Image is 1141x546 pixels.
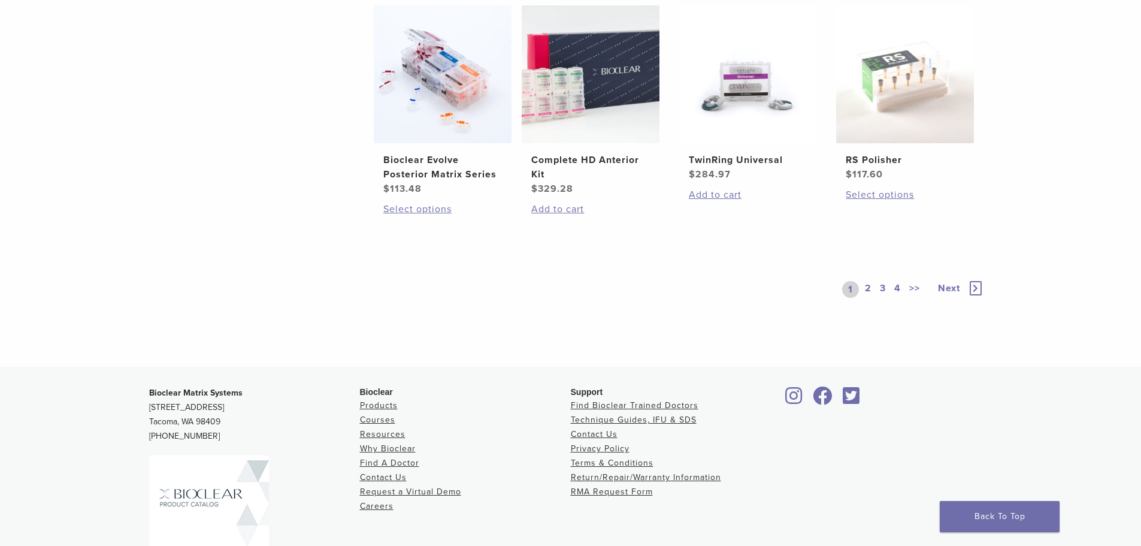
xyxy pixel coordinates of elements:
[383,183,422,195] bdi: 113.48
[571,387,603,397] span: Support
[383,202,502,216] a: Select options for “Bioclear Evolve Posterior Matrix Series”
[907,281,922,298] a: >>
[689,153,807,167] h2: TwinRing Universal
[360,429,405,439] a: Resources
[571,444,629,454] a: Privacy Policy
[571,415,697,425] a: Technique Guides, IFU & SDS
[531,153,650,182] h2: Complete HD Anterior Kit
[846,188,964,202] a: Select options for “RS Polisher”
[522,5,659,143] img: Complete HD Anterior Kit
[149,386,360,444] p: [STREET_ADDRESS] Tacoma, WA 98409 [PHONE_NUMBER]
[940,501,1060,532] a: Back To Top
[842,281,859,298] a: 1
[360,487,461,497] a: Request a Virtual Demo
[571,458,653,468] a: Terms & Conditions
[149,388,243,398] strong: Bioclear Matrix Systems
[892,281,903,298] a: 4
[846,168,883,180] bdi: 117.60
[782,394,807,406] a: Bioclear
[360,501,394,511] a: Careers
[360,415,395,425] a: Courses
[360,458,419,468] a: Find A Doctor
[839,394,864,406] a: Bioclear
[862,281,874,298] a: 2
[531,202,650,216] a: Add to cart: “Complete HD Anterior Kit”
[521,5,661,196] a: Complete HD Anterior KitComplete HD Anterior Kit $329.28
[571,487,653,497] a: RMA Request Form
[383,183,390,195] span: $
[679,5,818,182] a: TwinRing UniversalTwinRing Universal $284.97
[689,188,807,202] a: Add to cart: “TwinRing Universal”
[846,168,852,180] span: $
[571,400,698,411] a: Find Bioclear Trained Doctors
[877,281,888,298] a: 3
[383,153,502,182] h2: Bioclear Evolve Posterior Matrix Series
[360,444,416,454] a: Why Bioclear
[679,5,817,143] img: TwinRing Universal
[373,5,513,196] a: Bioclear Evolve Posterior Matrix SeriesBioclear Evolve Posterior Matrix Series $113.48
[360,472,407,482] a: Contact Us
[809,394,837,406] a: Bioclear
[531,183,573,195] bdi: 329.28
[571,429,618,439] a: Contact Us
[360,400,398,411] a: Products
[846,153,964,167] h2: RS Polisher
[689,168,731,180] bdi: 284.97
[836,5,974,143] img: RS Polisher
[374,5,512,143] img: Bioclear Evolve Posterior Matrix Series
[938,282,960,294] span: Next
[571,472,721,482] a: Return/Repair/Warranty Information
[531,183,538,195] span: $
[836,5,975,182] a: RS PolisherRS Polisher $117.60
[689,168,695,180] span: $
[360,387,393,397] span: Bioclear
